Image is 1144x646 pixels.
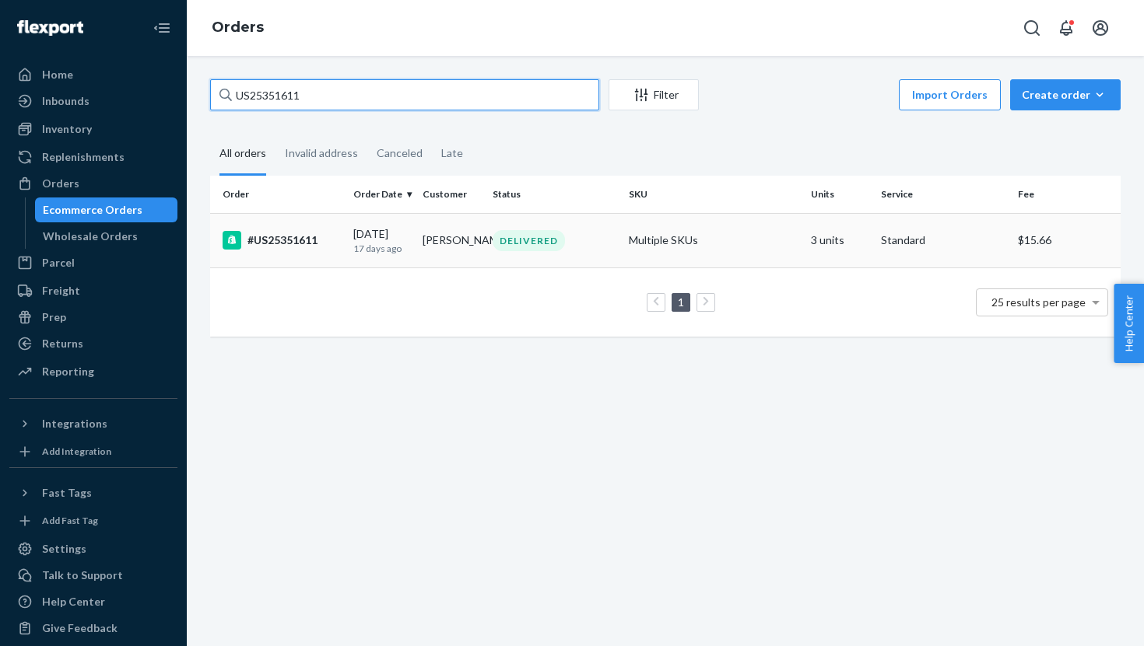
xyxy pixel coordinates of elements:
button: Open Search Box [1016,12,1047,44]
a: Replenishments [9,145,177,169]
div: Parcel [42,255,75,271]
div: All orders [219,133,266,176]
th: Fee [1012,176,1121,213]
th: Service [875,176,1012,213]
th: SKU [623,176,805,213]
a: Returns [9,331,177,356]
button: Open notifications [1051,12,1082,44]
div: #US25351611 [223,231,341,250]
a: Page 1 is your current page [675,295,687,309]
div: Create order [1022,87,1109,103]
button: Filter [609,79,699,110]
a: Ecommerce Orders [35,197,178,222]
div: Settings [42,541,86,557]
div: Fast Tags [42,485,92,501]
a: Home [9,62,177,87]
a: Add Fast Tag [9,512,177,530]
div: Help Center [42,594,105,609]
a: Settings [9,536,177,561]
button: Give Feedback [9,616,177,641]
div: Talk to Support [42,567,123,583]
a: Add Integration [9,442,177,461]
a: Orders [9,171,177,196]
a: Help Center [9,589,177,614]
div: Canceled [377,133,423,173]
div: Inventory [42,121,92,137]
div: Orders [42,176,79,191]
a: Talk to Support [9,563,177,588]
a: Prep [9,305,177,330]
input: Search orders [210,79,599,110]
div: Wholesale Orders [43,229,138,244]
img: Flexport logo [17,20,83,36]
div: Prep [42,309,66,325]
div: Home [42,67,73,82]
div: [DATE] [353,226,411,255]
button: Create order [1010,79,1121,110]
a: Parcel [9,250,177,275]
td: 3 units [805,213,875,267]
button: Help Center [1114,284,1144,363]
button: Close Navigation [146,12,177,44]
a: Freight [9,278,177,303]
td: $15.66 [1012,213,1121,267]
a: Orders [212,19,264,36]
div: Inbounds [42,93,89,109]
div: Customer [423,187,480,201]
button: Import Orders [899,79,1001,110]
p: Standard [881,232,1005,248]
th: Units [805,176,875,213]
button: Integrations [9,411,177,436]
a: Inventory [9,117,177,141]
a: Reporting [9,359,177,384]
div: Add Fast Tag [42,514,98,527]
div: Add Integration [42,445,111,458]
div: DELIVERED [493,230,565,251]
div: Late [441,133,463,173]
div: Invalid address [285,133,358,173]
div: Reporting [42,364,94,379]
div: Filter [609,87,698,103]
th: Order Date [347,176,417,213]
th: Order [210,176,347,213]
div: Freight [42,283,80,299]
div: Integrations [42,416,107,431]
div: Replenishments [42,149,125,165]
div: Give Feedback [42,620,118,636]
div: Returns [42,336,83,351]
button: Open account menu [1085,12,1116,44]
th: Status [486,176,623,213]
button: Fast Tags [9,480,177,505]
p: 17 days ago [353,242,411,255]
a: Inbounds [9,89,177,113]
div: Ecommerce Orders [43,202,142,218]
td: [PERSON_NAME] [416,213,486,267]
td: Multiple SKUs [623,213,805,267]
ol: breadcrumbs [199,5,276,51]
a: Wholesale Orders [35,224,178,249]
span: 25 results per page [991,295,1086,309]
